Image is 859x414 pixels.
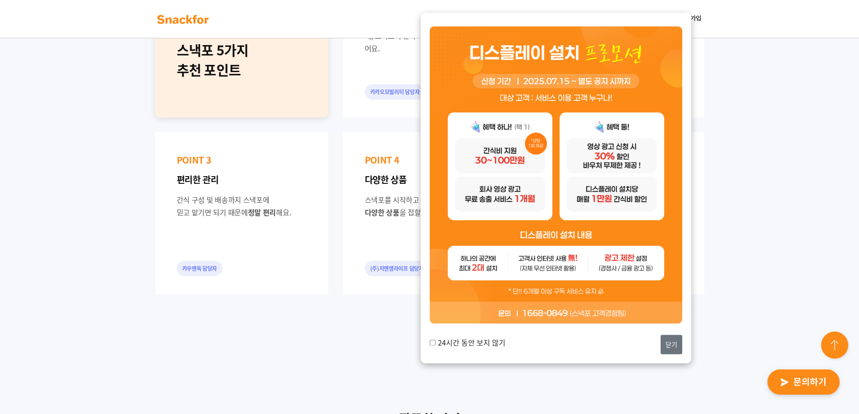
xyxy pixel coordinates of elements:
[177,193,307,218] div: 간식 구성 및 배송까지 스낵포에 믿고 맡기면 되기 때문에 해요.
[676,10,705,27] a: 회원가입
[365,173,495,186] p: 다양한 상품
[365,154,495,166] p: POINT 4
[365,261,429,276] div: (주)지앤엠라이프 담당자
[177,20,307,80] div: 고객사가 말하는 스낵포 5가지 추천 포인트
[116,286,173,308] a: 설정
[661,335,682,354] button: 닫기
[83,300,93,307] span: 대화
[430,337,505,348] label: 24시간 동안 보지 않기
[155,12,211,27] img: background-main-color.svg
[177,154,307,166] p: POINT 3
[365,207,400,218] span: 다양한 상품
[3,286,60,308] a: 홈
[544,10,583,28] a: 월간스낵포
[505,10,544,28] a: 서비스문의
[430,26,682,323] img: 두 번째 팝업 이미지
[248,207,276,218] span: 정말 편리
[365,193,495,218] div: 스낵포를 시작하고 간편하게 을 접할 수 있어서 좋습니다!
[652,10,675,27] a: 로그인
[819,330,852,362] img: floating-button
[139,299,150,306] span: 설정
[583,10,609,28] a: 커피포
[365,84,425,100] div: 카카오모빌리티 담당자
[177,173,307,186] p: 편리한 관리
[28,299,34,306] span: 홈
[177,261,223,276] div: 카우앤독 담당자
[609,10,641,28] a: 스낵링크
[430,340,436,346] input: 24시간 동안 보지 않기
[60,286,116,308] a: 대화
